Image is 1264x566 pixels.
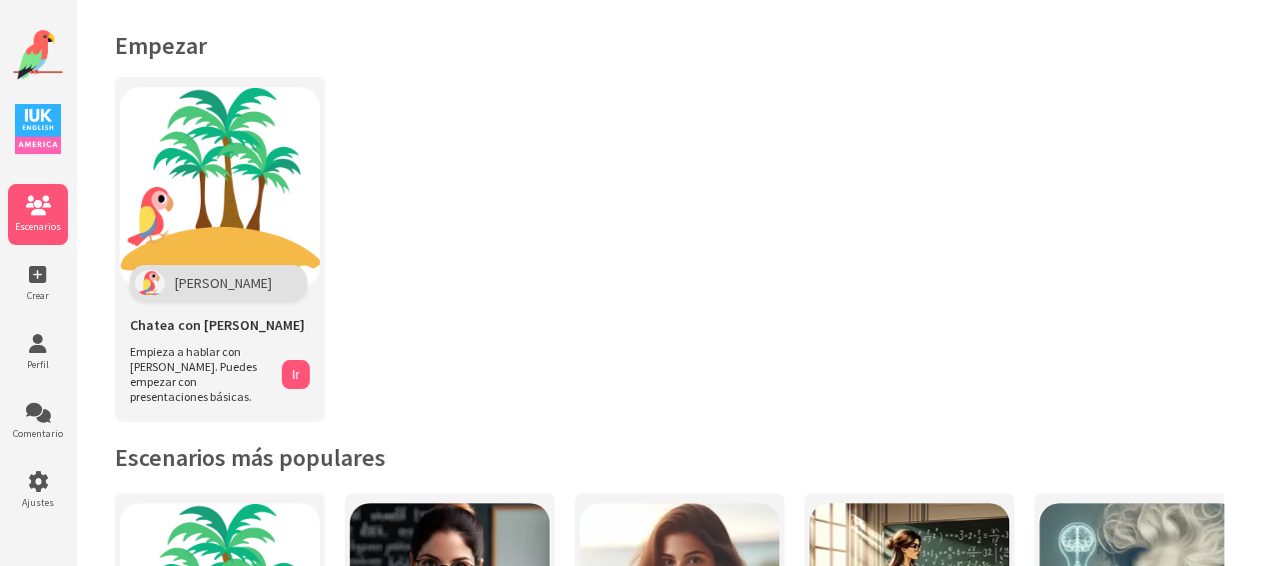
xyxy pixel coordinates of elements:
img: Polly [135,270,165,296]
font: Escenarios [15,220,61,233]
font: Ajustes [22,496,54,509]
img: Charla con Polly [120,87,320,287]
font: Ir [292,367,300,382]
font: Perfil [27,358,49,371]
img: Logotipo del sitio web [13,30,63,80]
button: Ir [282,360,310,389]
font: Comentario [13,427,63,440]
font: [PERSON_NAME] [175,274,272,292]
img: Logotipo de IUK [15,104,61,154]
font: Empezar [115,30,207,61]
font: Escenarios más populares [115,442,386,473]
font: Empieza a hablar con [PERSON_NAME]. Puedes empezar con presentaciones básicas. [130,344,257,404]
font: Chatea con [PERSON_NAME] [130,316,305,334]
font: Crear [27,289,49,302]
